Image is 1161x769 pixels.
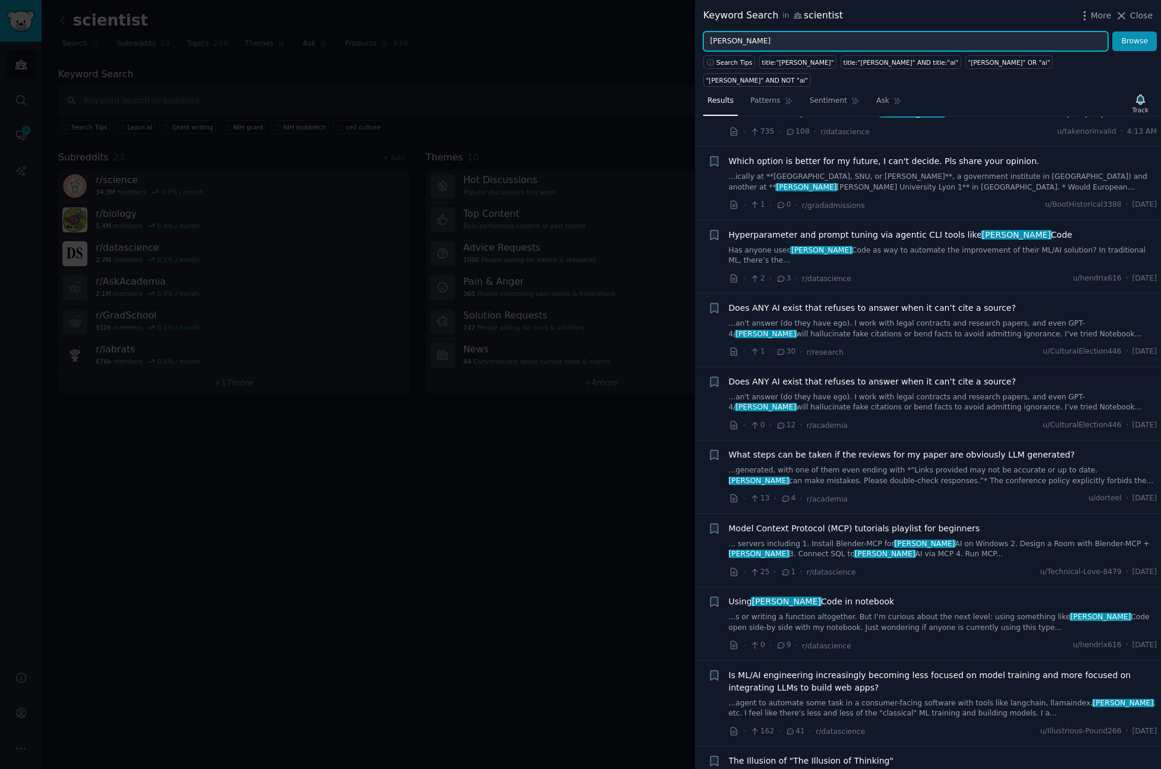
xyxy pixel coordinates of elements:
[743,419,745,431] span: ·
[1127,127,1157,137] span: 4:13 AM
[802,642,851,650] span: r/datascience
[769,639,772,652] span: ·
[729,376,1016,388] a: Does ANY AI exist that refuses to answer when it can’t cite a source?
[1132,726,1157,737] span: [DATE]
[751,597,822,606] span: [PERSON_NAME]
[729,302,1016,314] a: Does ANY AI exist that refuses to answer when it can’t cite a source?
[729,698,1157,719] a: ...agent to automate some task in a consumer-facing software with tools like langchain, llamainde...
[774,493,776,505] span: ·
[703,92,738,116] a: Results
[729,539,1157,560] a: ... servers including 1. Install Blender-MCP for[PERSON_NAME]AI on Windows 2. Design a Room with ...
[750,127,774,137] span: 735
[802,275,851,283] span: r/datascience
[893,540,956,548] span: [PERSON_NAME]
[790,246,852,254] span: [PERSON_NAME]
[1115,10,1153,22] button: Close
[750,200,764,210] span: 1
[769,272,772,285] span: ·
[750,346,764,357] span: 1
[965,55,1053,69] a: "[PERSON_NAME]" OR "ai"
[1121,127,1123,137] span: ·
[854,550,916,558] span: [PERSON_NAME]
[728,550,790,558] span: [PERSON_NAME]
[981,230,1052,239] span: [PERSON_NAME]
[729,612,1157,633] a: ...s or writing a function altogether. But I’m curious about the next level: using something like...
[1126,493,1128,504] span: ·
[1126,273,1128,284] span: ·
[1132,567,1157,578] span: [DATE]
[802,201,865,210] span: r/gradadmissions
[1132,106,1149,114] div: Track
[769,419,772,431] span: ·
[814,125,816,138] span: ·
[750,567,769,578] span: 25
[1128,91,1153,116] button: Track
[729,392,1157,413] a: ...an't answer (do they have ego). I work with legal contracts and research papers, and even GPT-...
[776,200,791,210] span: 0
[778,725,781,738] span: ·
[844,58,959,67] div: title:"[PERSON_NAME]" AND title:"ai"
[876,96,889,106] span: Ask
[743,493,745,505] span: ·
[729,522,980,535] a: Model Context Protocol (MCP) tutorials playlist for beginners
[1091,10,1112,22] span: More
[729,595,895,608] a: Using[PERSON_NAME]Code in notebook
[1132,493,1157,504] span: [DATE]
[1132,346,1157,357] span: [DATE]
[1132,200,1157,210] span: [DATE]
[841,55,961,69] a: title:"[PERSON_NAME]" AND title:"ai"
[735,403,797,411] span: [PERSON_NAME]
[1130,10,1153,22] span: Close
[816,727,865,736] span: r/datascience
[703,8,843,23] div: Keyword Search scientist
[703,31,1108,52] input: Try a keyword related to your business
[1040,726,1122,737] span: u/Illustrious-Pound266
[782,11,789,21] span: in
[778,125,781,138] span: ·
[729,319,1157,339] a: ...an't answer (do they have ego). I work with legal contracts and research papers, and even GPT-...
[743,125,745,138] span: ·
[1126,726,1128,737] span: ·
[1126,640,1128,651] span: ·
[807,568,856,576] span: r/datascience
[743,272,745,285] span: ·
[707,96,734,106] span: Results
[1045,200,1122,210] span: u/BootHistorical3388
[800,419,802,431] span: ·
[807,421,848,430] span: r/academia
[820,128,870,136] span: r/datascience
[1126,346,1128,357] span: ·
[806,92,864,116] a: Sentiment
[729,229,1072,241] span: Hyperparameter and prompt tuning via agentic CLI tools like Code
[1132,640,1157,651] span: [DATE]
[743,639,745,652] span: ·
[729,669,1157,694] span: Is ML/AI engineering increasingly becoming less focused on model training and more focused on int...
[809,725,811,738] span: ·
[750,273,764,284] span: 2
[703,73,811,87] a: "[PERSON_NAME]" AND NOT "ai"
[1126,200,1128,210] span: ·
[769,199,772,212] span: ·
[729,449,1075,461] span: What steps can be taken if the reviews for my paper are obviously LLM generated?
[1092,699,1154,707] span: [PERSON_NAME]
[807,348,844,357] span: r/research
[1073,273,1122,284] span: u/hendrix616
[1043,346,1121,357] span: u/CulturalElection446
[775,183,838,191] span: [PERSON_NAME]
[743,346,745,358] span: ·
[807,495,848,503] span: r/academia
[776,346,795,357] span: 30
[1126,420,1128,431] span: ·
[743,566,745,578] span: ·
[729,595,895,608] span: Using Code in notebook
[729,155,1040,168] a: Which option is better for my future, I can't decide. Pls share your opinion.
[781,493,795,504] span: 4
[769,346,772,358] span: ·
[750,493,769,504] span: 13
[872,92,906,116] a: Ask
[968,58,1050,67] div: "[PERSON_NAME]" OR "ai"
